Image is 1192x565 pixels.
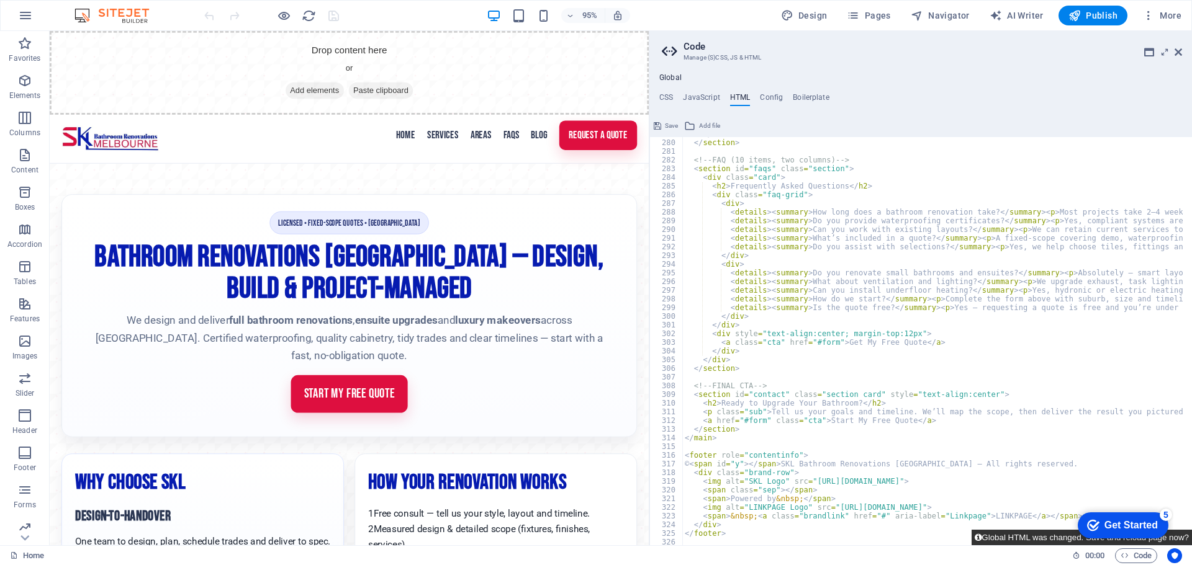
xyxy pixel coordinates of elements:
button: Pages [842,6,895,25]
button: Code [1115,548,1157,563]
div: 301 [650,321,684,329]
p: Slider [16,388,35,398]
span: More [1142,9,1181,22]
button: Publish [1059,6,1127,25]
h2: Code [684,41,1182,52]
div: 322 [650,503,684,512]
div: 310 [650,399,684,407]
div: 316 [650,451,684,460]
p: Favorites [9,53,40,63]
a: Areas [443,100,465,119]
p: We design and deliver , and across [GEOGRAPHIC_DATA]. Certified waterproofing, quality cabinetry,... [42,295,589,350]
div: 280 [650,138,684,147]
div: 319 [650,477,684,486]
img: SKL Bathroom Renovations Melbourne [12,99,115,128]
span: 1 [335,502,341,514]
div: 318 [650,468,684,477]
i: Reload page [302,9,316,23]
div: 324 [650,520,684,529]
div: 292 [650,242,684,251]
a: Click to cancel selection. Double-click to open Pages [10,548,44,563]
div: 295 [650,269,684,277]
div: 313 [650,425,684,434]
h6: 95% [580,8,600,23]
img: Editor Logo [71,8,165,23]
span: 2 [335,518,341,530]
div: 321 [650,494,684,503]
span: Pages [847,9,890,22]
div: Get Started [37,14,90,25]
div: 304 [650,347,684,355]
button: Add file [682,118,722,133]
span: Publish [1068,9,1117,22]
div: 284 [650,173,684,182]
a: Home [364,100,385,119]
div: 286 [650,190,684,199]
p: Features [10,314,40,324]
div: 303 [650,338,684,347]
span: Code [1121,548,1152,563]
div: 294 [650,260,684,269]
div: 288 [650,208,684,216]
h2: Why Choose SKL [27,459,296,492]
h1: Bathroom Renovations [GEOGRAPHIC_DATA] — Design, Build & Project-Managed [25,221,605,288]
p: Accordion [7,239,42,249]
button: More [1137,6,1186,25]
div: 285 [650,182,684,190]
div: Get Started 5 items remaining, 0% complete [10,6,101,32]
div: 320 [650,486,684,494]
p: Header [12,425,37,435]
span: Design [781,9,828,22]
button: Usercentrics [1167,548,1182,563]
h4: Global [659,73,682,83]
p: Columns [9,128,40,138]
span: 00 00 [1085,548,1104,563]
button: AI Writer [985,6,1049,25]
div: 299 [650,303,684,312]
button: Click here to leave preview mode and continue editing [276,8,291,23]
div: 293 [650,251,684,260]
h4: HTML [730,93,751,107]
div: 5 [92,2,104,15]
div: 298 [650,295,684,303]
span: Add file [699,118,720,133]
span: Navigator [911,9,970,22]
p: Content [11,165,38,175]
div: 323 [650,512,684,520]
a: FAQs [477,100,494,119]
div: 305 [650,355,684,364]
p: Tables [14,277,36,287]
h4: Config [760,93,783,107]
div: 302 [650,329,684,338]
div: 306 [650,364,684,373]
div: 287 [650,199,684,208]
h2: How Your Renovation Works [335,459,604,492]
p: Boxes [15,202,35,212]
button: reload [301,8,316,23]
h4: CSS [659,93,673,107]
button: Navigator [906,6,975,25]
h4: Boilerplate [793,93,829,107]
span: Save [665,118,678,133]
p: Footer [14,463,36,473]
div: 282 [650,156,684,164]
span: : [1094,551,1096,560]
button: Global HTML was changed. Save and reload page now? [972,530,1192,545]
div: 317 [650,460,684,468]
div: 281 [650,147,684,156]
span: Licensed • Fixed-scope Quotes • [GEOGRAPHIC_DATA] [232,190,400,214]
div: 315 [650,442,684,451]
div: 297 [650,286,684,295]
div: Measured design & detailed scope (fixtures, finishes, services). [335,516,604,549]
span: Add elements [248,54,310,71]
div: 314 [650,434,684,442]
p: Images [12,351,38,361]
h3: Manage (S)CSS, JS & HTML [684,52,1157,63]
p: Forms [14,500,36,510]
h3: Design-to-handover [27,500,296,522]
div: 289 [650,216,684,225]
button: Save [652,118,680,133]
strong: ensuite upgrades [322,298,409,311]
div: 300 [650,312,684,321]
i: On resize automatically adjust zoom level to fit chosen device. [612,10,623,21]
